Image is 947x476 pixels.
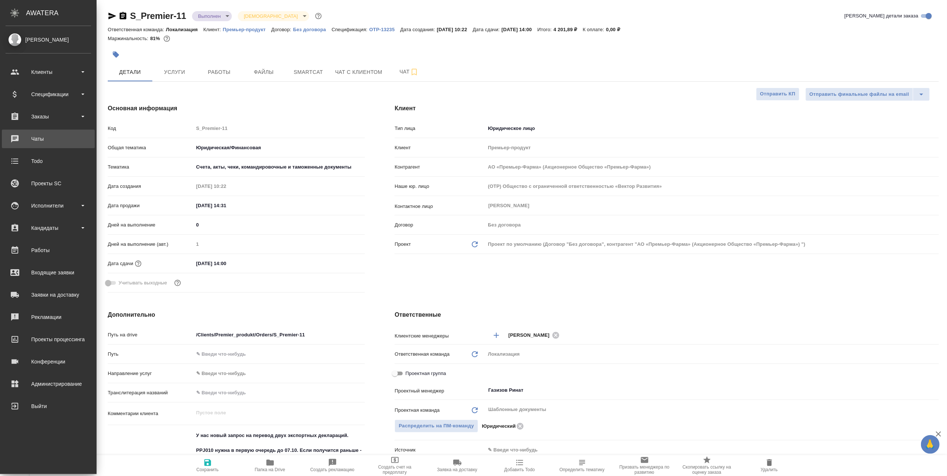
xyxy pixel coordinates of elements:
[368,464,422,475] span: Создать счет на предоплату
[194,161,365,173] div: Счета, акты, чеки, командировочные и таможенные документы
[395,420,478,433] span: В заказе уже есть ответственный ПМ или ПМ группа
[108,260,133,267] p: Дата сдачи
[391,67,427,76] span: Чат
[485,142,939,153] input: Пустое поле
[485,444,939,456] div: ✎ Введи что-нибудь
[485,181,939,192] input: Пустое поле
[761,467,778,472] span: Удалить
[203,27,223,32] p: Клиент:
[332,27,369,32] p: Спецификация:
[197,467,219,472] span: Сохранить
[508,330,562,340] div: [PERSON_NAME]
[314,11,323,21] button: Доп статусы указывают на важность/срочность заказа
[395,203,485,210] p: Контактное лицо
[488,446,930,454] div: ✎ Введи что-нибудь
[613,455,676,476] button: Призвать менеджера по развитию
[482,423,516,430] p: Юридический
[112,68,148,77] span: Детали
[6,156,91,167] div: Todo
[108,410,194,417] p: Комментарии клиента
[255,467,285,472] span: Папка на Drive
[108,144,194,151] p: Общая тематика
[485,348,939,361] div: Локализация
[395,163,485,171] p: Контрагент
[166,27,204,32] p: Локализация
[805,88,913,101] button: Отправить финальные файлы на email
[310,467,354,472] span: Создать рекламацию
[176,455,239,476] button: Сохранить
[2,352,95,371] a: Конференции
[196,370,356,377] div: ✎ Введи что-нибудь
[223,27,272,32] p: Премьер-продукт
[6,36,91,44] div: [PERSON_NAME]
[162,34,172,43] button: 672.90 RUB;
[241,13,300,19] button: [DEMOGRAPHIC_DATA]
[194,349,365,359] input: ✎ Введи что-нибудь
[395,125,485,132] p: Тип лица
[194,181,259,192] input: Пустое поле
[108,183,194,190] p: Дата создания
[502,27,538,32] p: [DATE] 14:00
[395,310,939,319] h4: Ответственные
[395,351,450,358] p: Ответственная команда
[293,26,332,32] a: Без договора
[6,401,91,412] div: Выйти
[844,12,918,20] span: [PERSON_NAME] детали заказа
[6,111,91,122] div: Заказы
[223,26,272,32] a: Премьер-продукт
[108,163,194,171] p: Тематика
[6,245,91,256] div: Работы
[133,259,143,268] button: Если добавить услуги и заполнить их объемом, то дата рассчитается автоматически
[485,122,939,135] div: Юридическое лицо
[108,12,117,20] button: Скопировать ссылку для ЯМессенджера
[606,27,626,32] p: 0,00 ₽
[738,455,801,476] button: Удалить
[487,326,505,344] button: Добавить менеджера
[676,455,738,476] button: Скопировать ссылку на оценку заказа
[508,332,554,339] span: [PERSON_NAME]
[2,397,95,415] a: Выйти
[108,351,194,358] p: Путь
[364,455,426,476] button: Создать счет на предоплату
[238,11,309,21] div: Выполнен
[560,467,604,472] span: Определить тематику
[395,387,485,395] p: Проектный менеджер
[6,378,91,389] div: Администрирование
[194,387,365,398] input: ✎ Введи что-нибудь
[618,464,671,475] span: Призвать менеджера по развитию
[395,183,485,190] p: Наше юр. лицо
[6,89,91,100] div: Спецификации
[395,144,485,151] p: Клиент
[335,68,382,77] span: Чат с клиентом
[395,104,939,113] h4: Клиент
[194,367,365,380] div: ✎ Введи что-нибудь
[410,68,419,76] svg: Подписаться
[119,279,167,287] span: Учитывать выходные
[173,278,182,288] button: Выбери, если сб и вс нужно считать рабочими днями для выполнения заказа.
[196,13,223,19] button: Выполнен
[924,437,937,452] span: 🙏
[246,68,282,77] span: Файлы
[485,238,939,251] div: Проект по умолчанию (Договор "Без договора", контрагент "АО «Премьер-Фарма» (Акционерное Общество...
[2,286,95,304] a: Заявки на доставку
[760,90,795,98] span: Отправить КП
[2,308,95,326] a: Рекламации
[108,370,194,377] p: Направление услуг
[485,219,939,230] input: Пустое поле
[395,241,411,248] p: Проект
[473,27,502,32] p: Дата сдачи:
[194,123,365,134] input: Пустое поле
[271,27,293,32] p: Договор:
[583,27,606,32] p: К оплате:
[395,420,478,433] button: Распределить на ПМ-команду
[395,446,485,454] p: Источник
[935,389,936,391] button: Open
[6,312,91,323] div: Рекламации
[6,133,91,144] div: Чаты
[6,356,91,367] div: Конференции
[437,467,477,472] span: Заявка на доставку
[369,27,400,32] p: OTP-13235
[2,375,95,393] a: Администрирование
[150,36,162,41] p: 81%
[756,88,800,101] button: Отправить КП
